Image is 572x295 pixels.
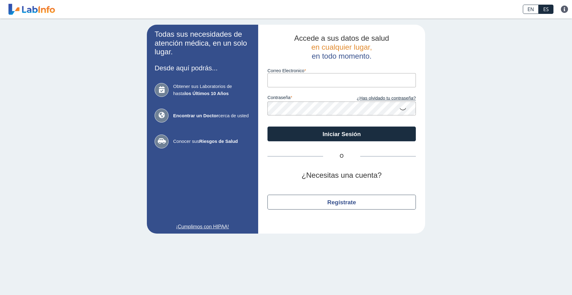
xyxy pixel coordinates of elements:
b: Riesgos de Salud [199,139,238,144]
a: ¡Cumplimos con HIPAA! [155,223,250,231]
a: EN [523,5,539,14]
h2: Todas sus necesidades de atención médica, en un solo lugar. [155,30,250,56]
span: Conocer sus [173,138,250,145]
button: Iniciar Sesión [267,127,416,141]
span: en cualquier lugar, [311,43,372,51]
h2: ¿Necesitas una cuenta? [267,171,416,180]
span: Obtener sus Laboratorios de hasta [173,83,250,97]
label: Correo Electronico [267,68,416,73]
b: Encontrar un Doctor [173,113,218,118]
span: Accede a sus datos de salud [294,34,389,42]
a: ¿Has olvidado tu contraseña? [342,95,416,102]
a: ES [539,5,553,14]
span: cerca de usted [173,112,250,119]
label: contraseña [267,95,342,102]
h3: Desde aquí podrás... [155,64,250,72]
span: O [323,152,360,160]
button: Regístrate [267,195,416,210]
span: en todo momento. [312,52,371,60]
b: los Últimos 10 Años [185,91,229,96]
